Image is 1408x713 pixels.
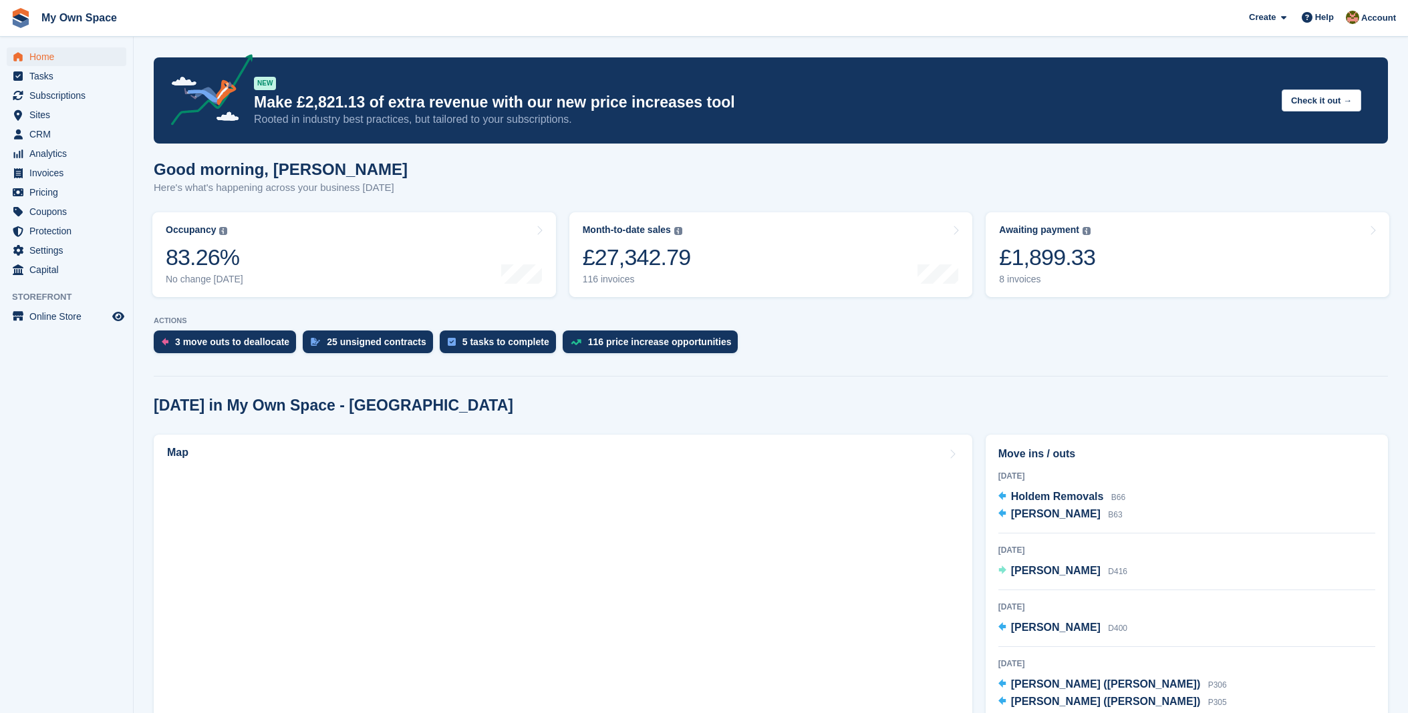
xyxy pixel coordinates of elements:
div: [DATE] [998,601,1375,613]
div: No change [DATE] [166,274,243,285]
a: [PERSON_NAME] ([PERSON_NAME]) P305 [998,694,1227,711]
div: Occupancy [166,224,216,236]
span: B66 [1111,493,1125,502]
img: price-adjustments-announcement-icon-8257ccfd72463d97f412b2fc003d46551f7dbcb40ab6d574587a9cd5c0d94... [160,54,253,130]
span: [PERSON_NAME] [1011,565,1101,576]
img: icon-info-grey-7440780725fd019a000dd9b08b2336e03edf1995a4989e88bcd33f0948082b44.svg [674,227,682,235]
div: £27,342.79 [583,244,691,271]
a: Occupancy 83.26% No change [DATE] [152,212,556,297]
a: menu [7,241,126,260]
span: Coupons [29,202,110,221]
span: Holdem Removals [1011,491,1104,502]
span: CRM [29,125,110,144]
h2: Move ins / outs [998,446,1375,462]
span: D400 [1108,624,1127,633]
a: menu [7,47,126,66]
img: move_outs_to_deallocate_icon-f764333ba52eb49d3ac5e1228854f67142a1ed5810a6f6cc68b1a99e826820c5.svg [162,338,168,346]
div: NEW [254,77,276,90]
div: 25 unsigned contracts [327,336,426,347]
a: menu [7,67,126,85]
a: menu [7,260,126,279]
span: B63 [1108,510,1122,519]
h2: [DATE] in My Own Space - [GEOGRAPHIC_DATA] [154,397,513,415]
a: [PERSON_NAME] B63 [998,506,1123,523]
a: Preview store [110,308,126,324]
span: Invoices [29,164,110,182]
span: Subscriptions [29,86,110,105]
div: Awaiting payment [999,224,1079,236]
a: menu [7,307,126,326]
span: Sites [29,105,110,124]
div: [DATE] [998,470,1375,482]
span: Pricing [29,183,110,202]
img: task-75834270c22a3079a89374b754ae025e5fb1db73e45f91037f5363f120a921f8.svg [448,338,456,346]
img: icon-info-grey-7440780725fd019a000dd9b08b2336e03edf1995a4989e88bcd33f0948082b44.svg [219,227,227,235]
div: 8 invoices [999,274,1095,285]
span: P305 [1208,698,1227,707]
p: Rooted in industry best practices, but tailored to your subscriptions. [254,112,1271,127]
a: [PERSON_NAME] ([PERSON_NAME]) P306 [998,676,1227,694]
a: 5 tasks to complete [440,330,563,360]
a: menu [7,222,126,240]
div: 5 tasks to complete [462,336,549,347]
a: menu [7,202,126,221]
h2: Map [167,447,188,459]
span: [PERSON_NAME] [1011,508,1101,519]
div: 116 invoices [583,274,691,285]
span: Storefront [12,290,133,304]
img: contract_signature_icon-13c848040528278c33f63329250d36e43548de30e8caae1d1a13099fd9432cc5.svg [311,338,320,346]
a: Month-to-date sales £27,342.79 116 invoices [569,212,973,297]
a: Awaiting payment £1,899.33 8 invoices [986,212,1389,297]
span: [PERSON_NAME] [1011,622,1101,633]
span: Create [1249,11,1276,24]
a: 116 price increase opportunities [563,330,745,360]
div: [DATE] [998,544,1375,556]
a: 3 move outs to deallocate [154,330,303,360]
a: My Own Space [36,7,122,29]
div: 83.26% [166,244,243,271]
a: menu [7,125,126,144]
p: Here's what's happening across your business [DATE] [154,180,408,196]
span: Capital [29,260,110,279]
a: [PERSON_NAME] D416 [998,563,1127,580]
span: Help [1315,11,1334,24]
a: menu [7,105,126,124]
button: Check it out → [1282,89,1361,111]
span: [PERSON_NAME] ([PERSON_NAME]) [1011,696,1201,707]
img: Keely Collin [1346,11,1359,24]
span: Account [1361,11,1396,25]
a: menu [7,183,126,202]
span: Home [29,47,110,66]
span: Protection [29,222,110,240]
img: icon-info-grey-7440780725fd019a000dd9b08b2336e03edf1995a4989e88bcd33f0948082b44.svg [1083,227,1091,235]
span: Analytics [29,144,110,163]
span: D416 [1108,567,1127,576]
div: Month-to-date sales [583,224,671,236]
span: P306 [1208,680,1227,690]
a: 25 unsigned contracts [303,330,440,360]
div: 116 price increase opportunities [588,336,732,347]
span: Online Store [29,307,110,326]
span: [PERSON_NAME] ([PERSON_NAME]) [1011,678,1201,690]
a: Holdem Removals B66 [998,489,1126,506]
div: 3 move outs to deallocate [175,336,289,347]
a: menu [7,86,126,105]
img: stora-icon-8386f47178a22dfd0bd8f6a31ec36ba5ce8667c1dd55bd0f319d3a0aa187defe.svg [11,8,31,28]
a: menu [7,144,126,163]
span: Tasks [29,67,110,85]
div: [DATE] [998,658,1375,670]
div: £1,899.33 [999,244,1095,271]
a: [PERSON_NAME] D400 [998,620,1127,637]
p: Make £2,821.13 of extra revenue with our new price increases tool [254,93,1271,112]
span: Settings [29,241,110,260]
h1: Good morning, [PERSON_NAME] [154,160,408,178]
img: price_increase_opportunities-93ffe204e8149a01c8c9dc8f82e8f89637d9d84a8eef4429ea346261dce0b2c0.svg [571,339,581,345]
a: menu [7,164,126,182]
p: ACTIONS [154,316,1388,325]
